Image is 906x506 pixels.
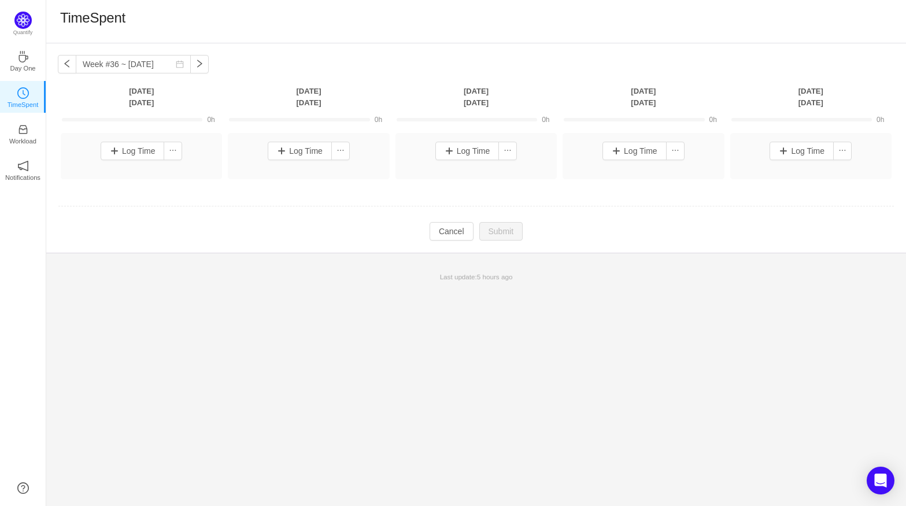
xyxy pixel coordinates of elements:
[560,85,727,109] th: [DATE] [DATE]
[430,222,474,241] button: Cancel
[207,116,215,124] span: 0h
[10,63,35,73] p: Day One
[542,116,549,124] span: 0h
[498,142,517,160] button: icon: ellipsis
[393,85,560,109] th: [DATE] [DATE]
[833,142,852,160] button: icon: ellipsis
[176,60,184,68] i: icon: calendar
[331,142,350,160] button: icon: ellipsis
[13,29,33,37] p: Quantify
[268,142,332,160] button: Log Time
[8,99,39,110] p: TimeSpent
[666,142,685,160] button: icon: ellipsis
[709,116,717,124] span: 0h
[477,273,513,280] span: 5 hours ago
[727,85,894,109] th: [DATE] [DATE]
[17,164,29,175] a: icon: notificationNotifications
[17,51,29,62] i: icon: coffee
[101,142,165,160] button: Log Time
[375,116,382,124] span: 0h
[17,482,29,494] a: icon: question-circle
[602,142,667,160] button: Log Time
[58,55,76,73] button: icon: left
[877,116,884,124] span: 0h
[190,55,209,73] button: icon: right
[479,222,523,241] button: Submit
[440,273,513,280] span: Last update:
[164,142,182,160] button: icon: ellipsis
[17,160,29,172] i: icon: notification
[17,54,29,66] a: icon: coffeeDay One
[9,136,36,146] p: Workload
[76,55,191,73] input: Select a week
[867,467,894,494] div: Open Intercom Messenger
[60,9,125,27] h1: TimeSpent
[58,85,225,109] th: [DATE] [DATE]
[17,87,29,99] i: icon: clock-circle
[17,127,29,139] a: icon: inboxWorkload
[14,12,32,29] img: Quantify
[5,172,40,183] p: Notifications
[225,85,392,109] th: [DATE] [DATE]
[435,142,500,160] button: Log Time
[17,124,29,135] i: icon: inbox
[770,142,834,160] button: Log Time
[17,91,29,102] a: icon: clock-circleTimeSpent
